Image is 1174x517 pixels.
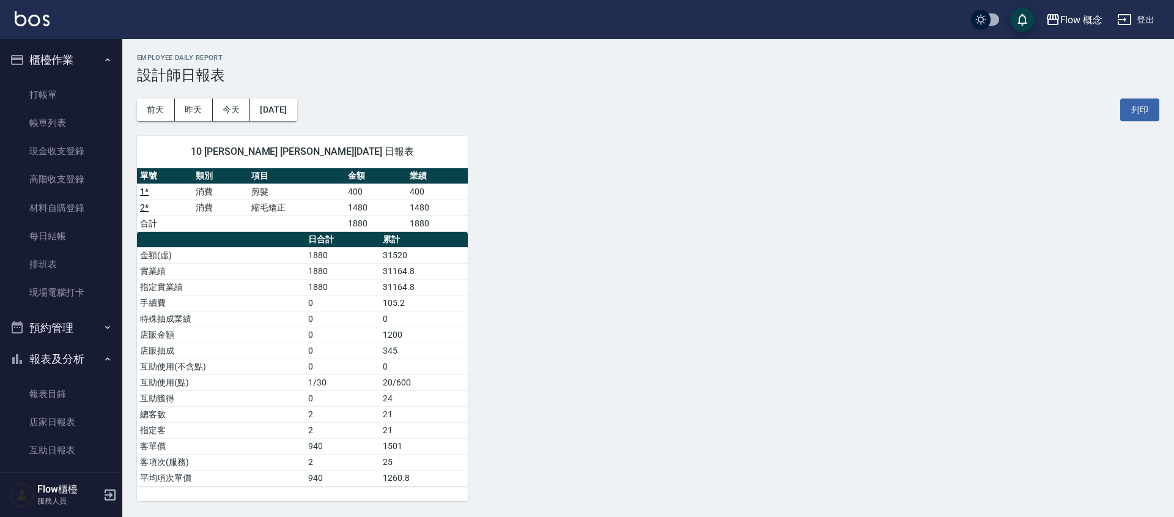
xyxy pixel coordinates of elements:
td: 指定客 [137,422,305,438]
h2: Employee Daily Report [137,54,1159,62]
span: 10 [PERSON_NAME] [PERSON_NAME][DATE] 日報表 [152,146,453,158]
td: 31164.8 [380,279,468,295]
th: 業績 [407,168,468,184]
td: 345 [380,343,468,359]
td: 940 [305,470,379,486]
h3: 設計師日報表 [137,67,1159,84]
td: 20/600 [380,374,468,390]
td: 0 [305,359,379,374]
th: 累計 [380,232,468,248]
td: 金額(虛) [137,247,305,263]
button: [DATE] [250,99,297,121]
a: 高階收支登錄 [5,165,117,193]
td: 1501 [380,438,468,454]
div: Flow 概念 [1060,12,1103,28]
th: 類別 [193,168,248,184]
td: 31164.8 [380,263,468,279]
td: 互助獲得 [137,390,305,406]
td: 400 [345,184,406,199]
td: 客項次(服務) [137,454,305,470]
button: 預約管理 [5,312,117,344]
button: 登出 [1112,9,1159,31]
td: 1/30 [305,374,379,390]
a: 現場電腦打卡 [5,278,117,307]
button: save [1010,7,1035,32]
td: 0 [305,295,379,311]
button: 報表及分析 [5,343,117,375]
td: 客單價 [137,438,305,454]
td: 21 [380,406,468,422]
table: a dense table [137,168,468,232]
a: 排班表 [5,250,117,278]
th: 項目 [248,168,345,184]
a: 打帳單 [5,81,117,109]
td: 400 [407,184,468,199]
td: 21 [380,422,468,438]
td: 0 [305,311,379,327]
td: 1880 [305,247,379,263]
td: 0 [305,390,379,406]
td: 特殊抽成業績 [137,311,305,327]
p: 服務人員 [37,496,100,507]
th: 日合計 [305,232,379,248]
a: 材料自購登錄 [5,194,117,222]
td: 2 [305,454,379,470]
td: 實業績 [137,263,305,279]
td: 105.2 [380,295,468,311]
button: 前天 [137,99,175,121]
td: 940 [305,438,379,454]
td: 31520 [380,247,468,263]
button: 今天 [213,99,251,121]
img: Logo [15,11,50,26]
td: 互助使用(不含點) [137,359,305,374]
a: 報表目錄 [5,380,117,408]
td: 24 [380,390,468,406]
td: 25 [380,454,468,470]
td: 指定實業績 [137,279,305,295]
td: 1880 [345,215,406,231]
td: 2 [305,406,379,422]
button: Flow 概念 [1041,7,1108,32]
button: 櫃檯作業 [5,44,117,76]
table: a dense table [137,232,468,486]
h5: Flow櫃檯 [37,483,100,496]
td: 剪髮 [248,184,345,199]
td: 0 [305,343,379,359]
img: Person [10,483,34,507]
a: 互助點數明細 [5,464,117,493]
td: 1880 [305,263,379,279]
td: 店販金額 [137,327,305,343]
td: 手續費 [137,295,305,311]
a: 店家日報表 [5,408,117,436]
td: 總客數 [137,406,305,422]
td: 互助使用(點) [137,374,305,390]
td: 縮毛矯正 [248,199,345,215]
a: 每日結帳 [5,222,117,250]
td: 0 [380,311,468,327]
td: 消費 [193,184,248,199]
td: 店販抽成 [137,343,305,359]
td: 0 [380,359,468,374]
button: 昨天 [175,99,213,121]
a: 現金收支登錄 [5,137,117,165]
a: 帳單列表 [5,109,117,137]
td: 消費 [193,199,248,215]
td: 平均項次單價 [137,470,305,486]
td: 2 [305,422,379,438]
button: 列印 [1120,99,1159,121]
td: 合計 [137,215,193,231]
th: 單號 [137,168,193,184]
a: 互助日報表 [5,436,117,464]
td: 1260.8 [380,470,468,486]
td: 1880 [407,215,468,231]
td: 1480 [407,199,468,215]
td: 0 [305,327,379,343]
th: 金額 [345,168,406,184]
td: 1200 [380,327,468,343]
td: 1480 [345,199,406,215]
td: 1880 [305,279,379,295]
